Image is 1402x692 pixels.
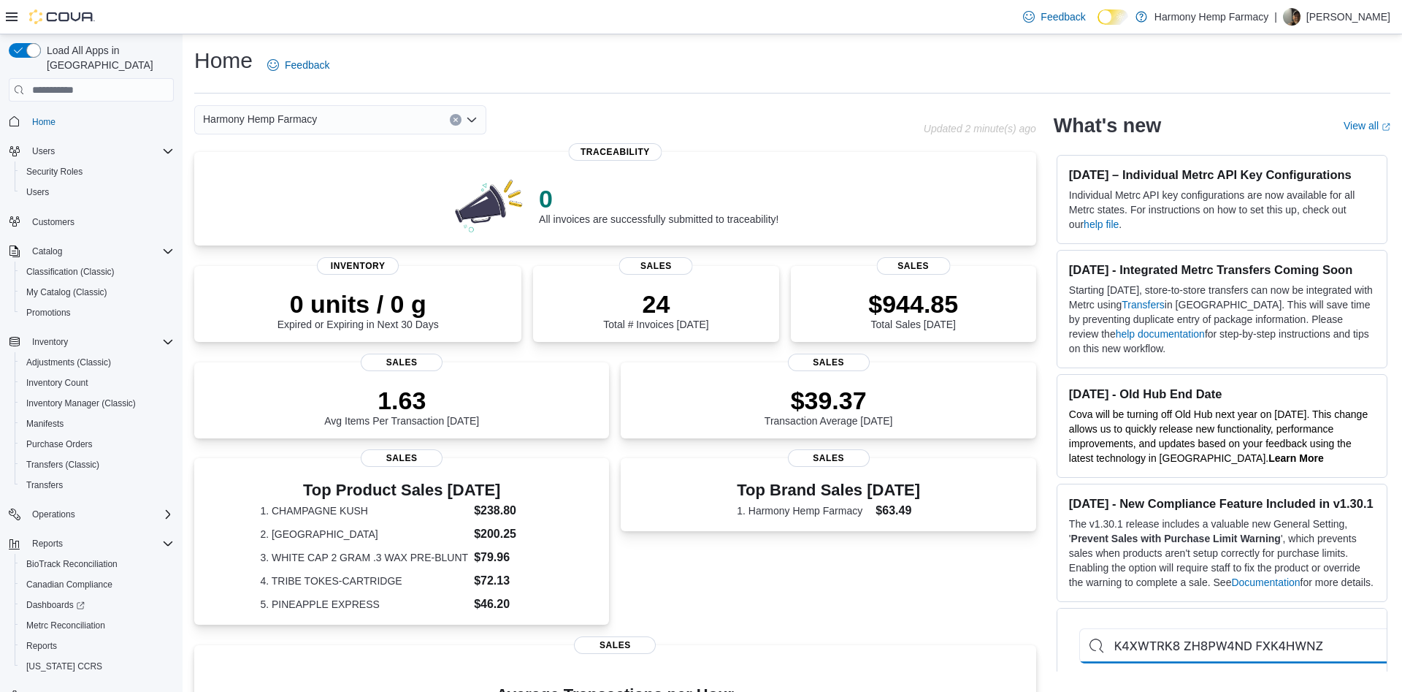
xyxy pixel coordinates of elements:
span: Adjustments (Classic) [26,357,111,368]
dd: $46.20 [474,596,543,613]
div: Total Sales [DATE] [868,289,958,330]
span: Users [26,142,174,160]
a: Feedback [261,50,335,80]
button: Purchase Orders [15,434,180,455]
a: Reports [20,637,63,655]
button: Users [15,182,180,202]
button: Inventory [26,333,74,351]
dt: 1. Harmony Hemp Farmacy [737,503,870,518]
div: Avg Items Per Transaction [DATE] [324,386,479,427]
span: Metrc Reconciliation [20,617,174,634]
button: Open list of options [466,114,478,126]
span: Catalog [32,246,62,257]
span: Sales [788,354,870,371]
button: Manifests [15,414,180,434]
span: Transfers (Classic) [20,456,174,474]
a: Inventory Count [20,374,94,392]
a: BioTrack Reconciliation [20,555,123,573]
div: Transaction Average [DATE] [765,386,893,427]
h2: What's new [1054,114,1161,137]
svg: External link [1382,123,1390,132]
span: Home [32,116,55,128]
button: Metrc Reconciliation [15,615,180,636]
h3: Top Brand Sales [DATE] [737,482,920,499]
dd: $238.80 [474,502,543,520]
span: Dark Mode [1098,25,1098,26]
span: Reports [32,538,63,550]
span: Classification (Classic) [20,263,174,281]
span: Traceability [569,143,662,161]
button: Reports [15,636,180,656]
span: Purchase Orders [20,436,174,453]
span: Washington CCRS [20,658,174,675]
span: Feedback [285,58,329,72]
span: Inventory [317,257,399,275]
span: [US_STATE] CCRS [26,661,102,672]
p: 0 [539,184,778,213]
span: Purchase Orders [26,438,93,450]
p: 24 [603,289,708,319]
p: | [1274,8,1277,26]
span: Load All Apps in [GEOGRAPHIC_DATA] [41,43,174,72]
h3: [DATE] - Integrated Metrc Transfers Coming Soon [1069,262,1375,277]
a: Dashboards [20,596,91,614]
span: Customers [32,216,74,228]
span: Promotions [26,307,71,319]
a: View allExternal link [1344,120,1390,132]
h1: Home [194,46,253,75]
a: Purchase Orders [20,436,99,453]
span: Manifests [20,415,174,433]
button: Operations [3,504,180,525]
span: Manifests [26,418,64,430]
span: Operations [26,506,174,523]
p: 0 units / 0 g [277,289,439,319]
a: Home [26,113,61,131]
button: Adjustments (Classic) [15,352,180,373]
span: Sales [574,636,656,654]
span: Inventory [26,333,174,351]
span: Inventory Count [26,377,88,389]
span: My Catalog (Classic) [20,284,174,301]
span: Inventory [32,336,68,348]
button: Users [3,141,180,161]
dt: 5. PINEAPPLE EXPRESS [260,597,468,612]
div: Tommy Ward [1283,8,1301,26]
span: Classification (Classic) [26,266,115,278]
button: Inventory Count [15,373,180,393]
p: Individual Metrc API key configurations are now available for all Metrc states. For instructions ... [1069,188,1375,232]
span: Cova will be turning off Old Hub next year on [DATE]. This change allows us to quickly release ne... [1069,408,1368,464]
a: Canadian Compliance [20,576,118,593]
dt: 3. WHITE CAP 2 GRAM .3 WAX PRE-BLUNT [260,550,468,565]
h3: [DATE] – Individual Metrc API Key Configurations [1069,167,1375,182]
a: Dashboards [15,595,180,615]
span: Inventory Manager (Classic) [26,398,136,409]
button: Classification (Classic) [15,262,180,282]
button: Catalog [3,241,180,262]
a: Users [20,183,55,201]
span: Reports [26,535,174,552]
span: Home [26,112,174,130]
div: Total # Invoices [DATE] [603,289,708,330]
span: Security Roles [26,166,83,178]
a: help documentation [1116,328,1205,340]
span: Inventory Count [20,374,174,392]
span: My Catalog (Classic) [26,286,107,298]
a: Transfers (Classic) [20,456,105,474]
button: Inventory [3,332,180,352]
span: Users [32,145,55,157]
button: Users [26,142,61,160]
span: Feedback [1041,9,1085,24]
button: Customers [3,211,180,232]
button: Home [3,110,180,132]
dd: $200.25 [474,525,543,543]
span: Promotions [20,304,174,322]
p: $39.37 [765,386,893,415]
span: Canadian Compliance [20,576,174,593]
dt: 2. [GEOGRAPHIC_DATA] [260,527,468,541]
a: Inventory Manager (Classic) [20,395,142,412]
span: Metrc Reconciliation [26,620,105,631]
span: Sales [361,354,443,371]
button: BioTrack Reconciliation [15,554,180,574]
a: Customers [26,213,80,231]
h3: [DATE] - New Compliance Feature Included in v1.30.1 [1069,496,1375,511]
